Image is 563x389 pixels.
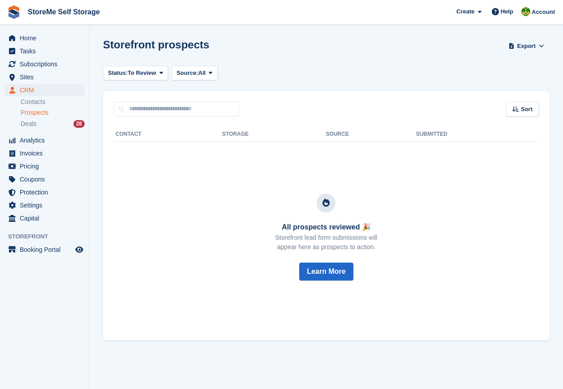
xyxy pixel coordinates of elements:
span: Booking Portal [20,243,73,256]
span: Protection [20,186,73,199]
button: Export [507,39,546,53]
h3: All prospects reviewed 🎉 [275,223,378,231]
span: Invoices [20,147,73,160]
span: Help [501,7,513,16]
th: Source [326,127,416,142]
span: Sites [20,71,73,83]
span: Tasks [20,45,73,57]
th: Contact [114,127,222,142]
span: Account [532,8,555,17]
a: menu [4,212,85,225]
span: Status: [108,69,128,78]
a: menu [4,160,85,173]
span: Export [517,42,536,51]
span: Source: [176,69,198,78]
a: menu [4,147,85,160]
a: Preview store [74,244,85,255]
h1: Storefront prospects [103,39,209,51]
span: Settings [20,199,73,212]
span: All [198,69,206,78]
span: To Review [128,69,156,78]
span: Sort [521,105,533,114]
div: 28 [73,120,85,128]
span: Deals [21,120,37,128]
button: Source: All [172,66,218,81]
a: menu [4,199,85,212]
a: StoreMe Self Storage [24,4,103,19]
span: Prospects [21,108,48,117]
a: menu [4,134,85,147]
a: menu [4,45,85,57]
span: Analytics [20,134,73,147]
span: Storefront [8,232,89,241]
a: menu [4,243,85,256]
button: Learn More [299,263,353,281]
span: Pricing [20,160,73,173]
span: Coupons [20,173,73,186]
span: CRM [20,84,73,96]
a: Prospects [21,108,85,117]
a: Deals 28 [21,119,85,129]
span: Capital [20,212,73,225]
span: Create [456,7,474,16]
a: menu [4,32,85,44]
img: StorMe [521,7,530,16]
span: Home [20,32,73,44]
a: menu [4,84,85,96]
p: Storefront lead form submissions will appear here as prospects to action. [275,233,378,252]
a: menu [4,58,85,70]
a: menu [4,186,85,199]
a: Contacts [21,98,85,106]
a: menu [4,71,85,83]
span: Subscriptions [20,58,73,70]
button: Status: To Review [103,66,168,81]
th: Submitted [416,127,539,142]
th: Storage [222,127,326,142]
img: stora-icon-8386f47178a22dfd0bd8f6a31ec36ba5ce8667c1dd55bd0f319d3a0aa187defe.svg [7,5,21,19]
a: menu [4,173,85,186]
